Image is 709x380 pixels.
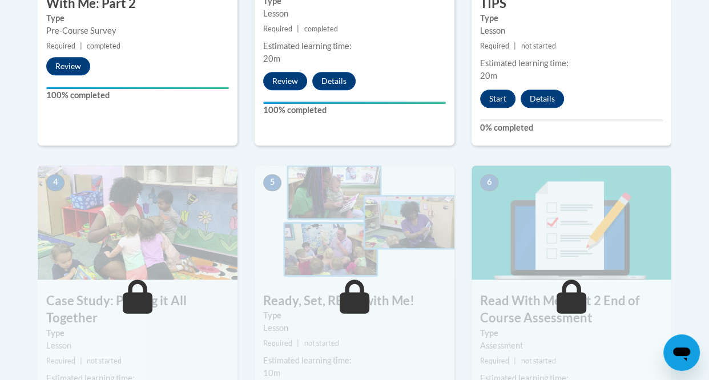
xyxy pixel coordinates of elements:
[80,357,82,365] span: |
[46,57,90,75] button: Review
[472,165,671,280] img: Course Image
[46,25,229,37] div: Pre-Course Survey
[480,174,498,191] span: 6
[263,7,446,20] div: Lesson
[38,165,237,280] img: Course Image
[263,322,446,334] div: Lesson
[304,339,339,347] span: not started
[87,42,120,50] span: completed
[480,71,497,80] span: 20m
[263,174,281,191] span: 5
[46,174,65,191] span: 4
[514,357,516,365] span: |
[255,292,454,310] h3: Ready, Set, READ with Me!
[480,25,663,37] div: Lesson
[480,357,509,365] span: Required
[263,339,292,347] span: Required
[304,25,337,33] span: completed
[480,327,663,339] label: Type
[263,354,446,367] div: Estimated learning time:
[521,42,555,50] span: not started
[263,309,446,322] label: Type
[480,12,663,25] label: Type
[46,87,229,89] div: Your progress
[46,357,75,365] span: Required
[263,54,280,63] span: 20m
[263,40,446,52] div: Estimated learning time:
[263,102,446,104] div: Your progress
[663,334,700,371] iframe: Button to launch messaging window
[263,368,280,378] span: 10m
[521,90,564,108] button: Details
[46,42,75,50] span: Required
[297,339,299,347] span: |
[263,104,446,116] label: 100% completed
[255,165,454,280] img: Course Image
[521,357,555,365] span: not started
[87,357,122,365] span: not started
[38,292,237,328] h3: Case Study: Piecing it All Together
[46,339,229,352] div: Lesson
[297,25,299,33] span: |
[312,72,356,90] button: Details
[46,89,229,102] label: 100% completed
[480,57,663,70] div: Estimated learning time:
[46,327,229,339] label: Type
[80,42,82,50] span: |
[480,42,509,50] span: Required
[263,72,307,90] button: Review
[472,292,671,328] h3: Read With Me: Part 2 End of Course Assessment
[514,42,516,50] span: |
[480,122,663,134] label: 0% completed
[263,25,292,33] span: Required
[46,12,229,25] label: Type
[480,339,663,352] div: Assessment
[480,90,515,108] button: Start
